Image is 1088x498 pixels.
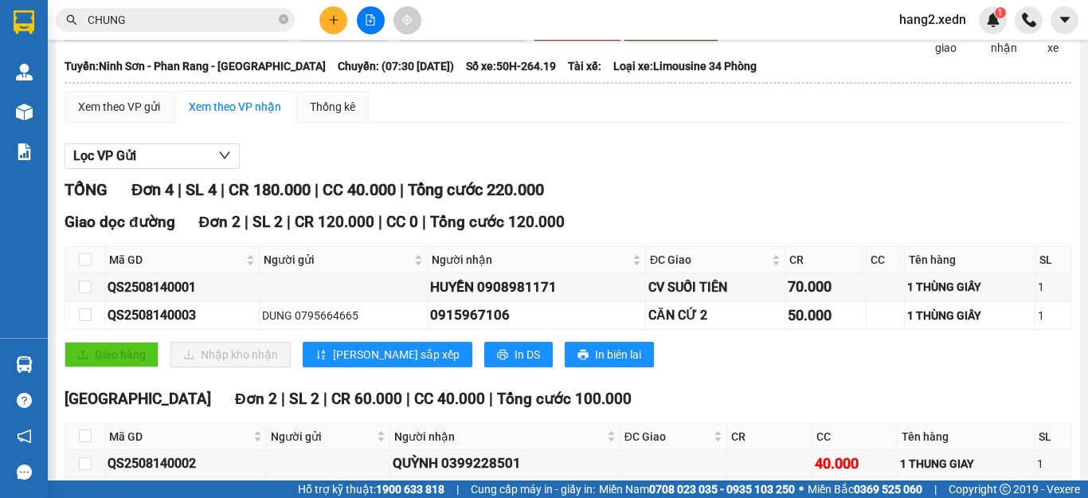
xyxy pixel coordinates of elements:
th: CR [727,424,812,450]
span: [PERSON_NAME] sắp xếp [333,346,460,363]
div: Xem theo VP gửi [78,98,160,116]
div: QS2508140002 [108,453,264,473]
button: caret-down [1051,6,1078,34]
li: (c) 2017 [134,76,219,96]
span: caret-down [1058,13,1072,27]
span: SL 2 [252,213,283,231]
span: SL 2 [289,390,319,408]
strong: 0708 023 035 - 0935 103 250 [649,483,795,496]
strong: 0369 525 060 [854,483,922,496]
button: printerIn DS [484,342,553,367]
span: Đơn 4 [131,180,174,199]
span: ĐC Giao [624,428,710,445]
span: close-circle [279,13,288,28]
span: Đơn 2 [235,390,277,408]
span: Người nhận [432,251,629,269]
div: 0915967106 [430,304,643,326]
img: solution-icon [16,143,33,160]
span: 1 [997,7,1003,18]
span: In DS [515,346,540,363]
span: CC 40.000 [414,390,485,408]
button: uploadGiao hàng [65,342,159,367]
img: warehouse-icon [16,64,33,80]
span: | [456,480,459,498]
span: | [934,480,937,498]
button: Lọc VP Gửi [65,143,240,169]
td: QS2508140003 [105,302,260,330]
div: QS2508140001 [108,277,256,297]
span: aim [401,14,413,25]
span: printer [577,349,589,362]
span: down [218,149,231,162]
span: Loại xe: Limousine 34 Phòng [613,57,757,75]
span: TỔNG [65,180,108,199]
img: logo-vxr [14,10,34,34]
img: phone-icon [1022,13,1036,27]
div: CV SUỐI TIÊN [648,277,782,297]
div: QUỲNH 0399228501 [393,453,617,474]
b: [DOMAIN_NAME] [134,61,219,73]
span: Chuyến: (07:30 [DATE]) [338,57,454,75]
span: Mã GD [109,428,250,445]
span: search [66,14,77,25]
th: CR [785,247,867,273]
span: Mã GD [109,251,243,269]
span: | [400,180,404,199]
span: | [323,390,327,408]
b: Tuyến: Ninh Sơn - Phan Rang - [GEOGRAPHIC_DATA] [65,60,326,73]
span: | [245,213,249,231]
span: file-add [365,14,376,25]
span: Miền Bắc [808,480,922,498]
button: plus [319,6,347,34]
img: icon-new-feature [986,13,1000,27]
b: Gửi khách hàng [98,23,158,98]
div: 1 THÙNG GIẤY [907,307,1033,324]
div: CĂN CỨ 2 [648,305,782,325]
input: Tìm tên, số ĐT hoặc mã đơn [88,11,276,29]
div: HUYỀN 0908981171 [430,276,643,298]
span: | [221,180,225,199]
div: DUNG 0795664665 [262,307,425,324]
span: ⚪️ [799,486,804,492]
div: 1 THUNG GIAY [900,455,1031,473]
span: Miền Nam [599,480,795,498]
span: CC 40.000 [323,180,396,199]
b: Xe Đăng Nhân [20,103,70,178]
button: aim [393,6,421,34]
div: QS2508140003 [108,305,256,325]
span: ĐC Giao [650,251,769,269]
button: printerIn biên lai [565,342,654,367]
span: Người gửi [264,251,411,269]
th: CC [867,247,905,273]
span: message [17,465,32,480]
span: | [422,213,426,231]
span: sort-ascending [315,349,327,362]
span: | [378,213,382,231]
th: Tên hàng [898,424,1035,450]
div: Thống kê [310,98,355,116]
button: downloadNhập kho nhận [170,342,291,367]
div: 1 THÙNG GIẤY [907,278,1033,296]
div: 1 [1038,307,1067,324]
span: CR 180.000 [229,180,311,199]
span: plus [328,14,339,25]
span: Người gửi [271,428,374,445]
td: QS2508140001 [105,273,260,301]
th: Tên hàng [905,247,1036,273]
span: CR 60.000 [331,390,402,408]
div: 1 [1037,455,1068,473]
span: Lọc VP Gửi [73,146,136,166]
th: SL [1035,424,1071,450]
span: printer [497,349,508,362]
div: Xem theo VP nhận [189,98,281,116]
span: close-circle [279,14,288,24]
button: sort-ascending[PERSON_NAME] sắp xếp [303,342,472,367]
span: Tài xế: [568,57,601,75]
span: | [315,180,319,199]
td: QS2508140002 [105,450,267,478]
span: Đơn 2 [199,213,241,231]
span: notification [17,429,32,444]
img: logo.jpg [173,20,211,58]
span: SL 4 [186,180,217,199]
span: hang2.xedn [886,10,979,29]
